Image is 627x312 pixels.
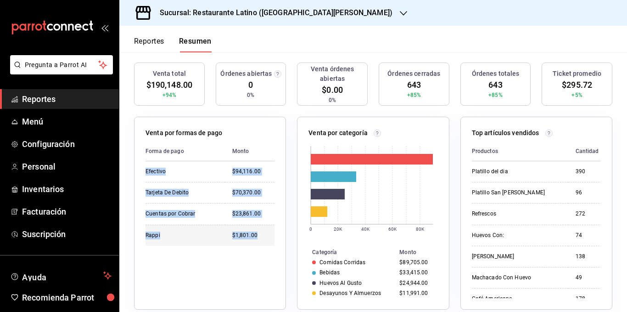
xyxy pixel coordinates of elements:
[146,168,218,176] div: Efectivo
[309,227,312,232] text: 0
[319,290,381,296] div: Desayunos Y Almuerzos
[576,274,599,282] div: 49
[301,64,364,84] h3: Venta órdenes abiertas
[247,91,254,99] span: 0%
[571,91,582,99] span: +5%
[472,232,561,239] div: Huevos Con:
[153,69,186,79] h3: Venta total
[388,227,397,232] text: 60K
[10,55,113,74] button: Pregunta a Parrot AI
[576,253,599,261] div: 138
[488,79,502,91] span: 643
[134,37,212,52] div: navigation tabs
[472,274,561,282] div: Machacado Con Huevo
[220,69,272,79] h3: Órdenes abiertas
[399,290,434,296] div: $11,991.00
[232,210,275,218] div: $23,861.00
[568,142,606,161] th: Cantidad
[308,128,368,138] p: Venta por categoría
[472,168,561,176] div: Platillo del dia
[319,280,362,286] div: Huevos Al Gusto
[232,168,275,176] div: $94,116.00
[22,138,112,150] span: Configuración
[22,291,112,304] span: Recomienda Parrot
[25,60,99,70] span: Pregunta a Parrot AI
[297,247,396,257] th: Categoría
[322,84,343,96] span: $0.00
[22,270,100,281] span: Ayuda
[576,168,599,176] div: 390
[179,37,212,52] button: Resumen
[472,69,520,79] h3: Órdenes totales
[319,259,365,266] div: Comidas Corridas
[146,210,218,218] div: Cuentas por Cobrar
[399,269,434,276] div: $33,415.00
[146,128,222,138] p: Venta por formas de pago
[22,205,112,218] span: Facturación
[472,189,561,197] div: Platillo San [PERSON_NAME]
[22,115,112,128] span: Menú
[562,79,592,91] span: $295.72
[576,210,599,218] div: 272
[472,295,561,303] div: Café Americano
[146,79,192,91] span: $190,148.00
[22,160,112,173] span: Personal
[576,232,599,239] div: 74
[576,295,599,303] div: 178
[472,210,561,218] div: Refrescos
[232,232,275,239] div: $1,801.00
[146,142,225,161] th: Forma de pago
[416,227,425,232] text: 80K
[407,79,421,91] span: 643
[399,280,434,286] div: $24,944.00
[387,69,440,79] h3: Órdenes cerradas
[162,91,177,99] span: +94%
[361,227,370,232] text: 40K
[407,91,421,99] span: +85%
[319,269,340,276] div: Bebidas
[22,93,112,105] span: Reportes
[399,259,434,266] div: $89,705.00
[396,247,448,257] th: Monto
[472,128,539,138] p: Top artículos vendidos
[334,227,342,232] text: 20K
[22,228,112,240] span: Suscripción
[472,253,561,261] div: [PERSON_NAME]
[101,24,108,31] button: open_drawer_menu
[232,189,275,197] div: $70,370.00
[225,142,275,161] th: Monto
[488,91,503,99] span: +85%
[22,183,112,195] span: Inventarios
[553,69,601,79] h3: Ticket promedio
[6,67,113,76] a: Pregunta a Parrot AI
[472,142,568,161] th: Productos
[146,189,218,197] div: Tarjeta De Debito
[146,232,218,239] div: Rappi
[576,189,599,197] div: 96
[248,79,253,91] span: 0
[329,96,336,104] span: 0%
[152,7,392,18] h3: Sucursal: Restaurante Latino ([GEOGRAPHIC_DATA][PERSON_NAME])
[134,37,164,52] button: Reportes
